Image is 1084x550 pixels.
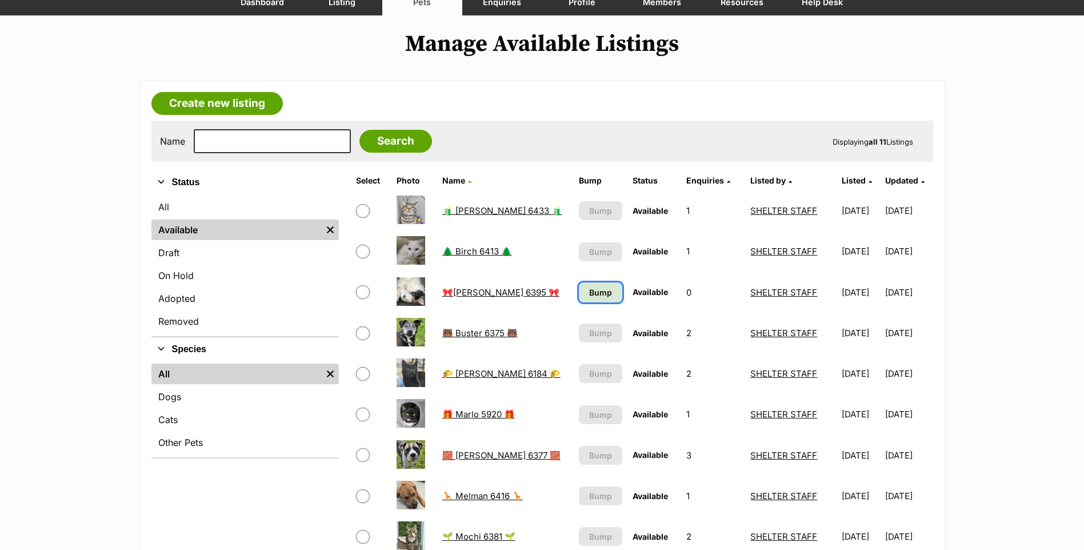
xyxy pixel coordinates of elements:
a: 🌲 Birch 6413 🌲 [442,246,512,257]
span: Bump [589,531,612,543]
a: Name [442,176,471,185]
a: Removed [151,311,339,332]
strong: all 11 [869,137,886,146]
span: Bump [589,490,612,502]
a: Enquiries [686,176,730,185]
span: Available [633,409,668,419]
button: Species [151,342,339,357]
span: Updated [885,176,918,185]
a: 🐻 Buster 6375 🐻 [442,328,518,338]
th: Bump [574,172,627,190]
a: SHELTER STAFF [750,287,817,298]
td: [DATE] [837,232,884,271]
td: [DATE] [837,354,884,393]
td: [DATE] [885,436,932,475]
td: 1 [682,191,745,230]
a: All [151,364,322,384]
button: Bump [579,242,622,261]
td: [DATE] [885,313,932,353]
a: SHELTER STAFF [750,409,817,420]
span: Bump [589,246,612,258]
span: Bump [589,205,612,217]
td: 1 [682,476,745,516]
span: Available [633,532,668,541]
a: Bump [579,282,622,302]
td: [DATE] [885,191,932,230]
div: Status [151,194,339,336]
a: Create new listing [151,92,283,115]
a: SHELTER STAFF [750,531,817,542]
td: [DATE] [837,313,884,353]
span: Bump [589,409,612,421]
td: [DATE] [885,394,932,434]
th: Photo [392,172,437,190]
span: Available [633,450,668,460]
td: [DATE] [885,232,932,271]
a: 🧱 [PERSON_NAME] 6377 🧱 [442,450,561,461]
a: On Hold [151,265,339,286]
a: 🎀[PERSON_NAME] 6395 🎀 [442,287,559,298]
button: Bump [579,446,622,465]
input: Search [359,130,432,153]
a: SHELTER STAFF [750,328,817,338]
a: Other Pets [151,432,339,453]
td: 1 [682,232,745,271]
a: 🎁 Marlo 5920 🎁 [442,409,515,420]
td: 2 [682,313,745,353]
td: [DATE] [885,476,932,516]
td: [DATE] [837,476,884,516]
span: Available [633,246,668,256]
span: Displaying Listings [833,137,913,146]
span: Name [442,176,465,185]
span: Available [633,328,668,338]
a: Updated [885,176,925,185]
td: [DATE] [885,354,932,393]
a: SHELTER STAFF [750,368,817,379]
label: Name [160,136,185,146]
td: [DATE] [837,394,884,434]
button: Status [151,175,339,190]
td: 0 [682,273,745,312]
a: All [151,197,339,217]
th: Select [351,172,391,190]
span: translation missing: en.admin.listings.index.attributes.enquiries [686,176,724,185]
span: Available [633,369,668,378]
span: Bump [589,449,612,461]
a: Dogs [151,386,339,407]
a: Listed [842,176,872,185]
td: [DATE] [837,191,884,230]
a: Cats [151,409,339,430]
button: Bump [579,201,622,220]
td: [DATE] [837,273,884,312]
div: Species [151,361,339,457]
button: Bump [579,405,622,424]
a: SHELTER STAFF [750,491,817,501]
a: Draft [151,242,339,263]
a: SHELTER STAFF [750,205,817,216]
span: Available [633,206,668,216]
td: [DATE] [837,436,884,475]
a: Remove filter [322,364,339,384]
a: 🌱 Mochi 6381 🌱 [442,531,515,542]
a: Remove filter [322,220,339,240]
span: Available [633,287,668,297]
th: Status [628,172,681,190]
button: Bump [579,487,622,505]
span: Bump [589,327,612,339]
a: SHELTER STAFF [750,450,817,461]
a: 🌮 [PERSON_NAME] 6184 🌮 [442,368,561,379]
span: Bump [589,368,612,380]
td: 3 [682,436,745,475]
button: Bump [579,364,622,383]
a: Available [151,220,322,240]
span: Listed [842,176,866,185]
a: 🦒 Melman 6416 🦒 [442,491,523,501]
td: [DATE] [885,273,932,312]
span: Available [633,491,668,501]
button: Bump [579,527,622,546]
a: SHELTER STAFF [750,246,817,257]
td: 1 [682,394,745,434]
span: Listed by [750,176,786,185]
td: 2 [682,354,745,393]
a: Listed by [750,176,792,185]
